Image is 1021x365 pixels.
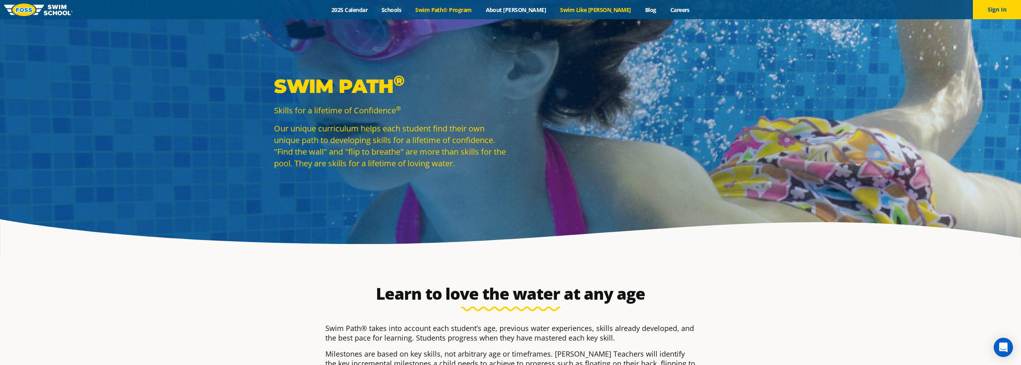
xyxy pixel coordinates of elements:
p: Our unique curriculum helps each student find their own unique path to developing skills for a li... [274,123,507,169]
p: Skills for a lifetime of Confidence [274,105,507,116]
p: Swim Path [274,74,507,98]
a: Careers [663,6,696,14]
a: About [PERSON_NAME] [479,6,553,14]
p: Swim Path® takes into account each student’s age, previous water experiences, skills already deve... [325,323,696,343]
sup: ® [396,104,401,112]
a: Blog [638,6,663,14]
img: FOSS Swim School Logo [4,4,73,16]
a: Swim Like [PERSON_NAME] [553,6,638,14]
div: Open Intercom Messenger [994,338,1013,357]
a: Swim Path® Program [408,6,479,14]
a: Schools [375,6,408,14]
sup: ® [394,72,404,89]
a: 2025 Calendar [325,6,375,14]
h2: Learn to love the water at any age [321,284,700,303]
